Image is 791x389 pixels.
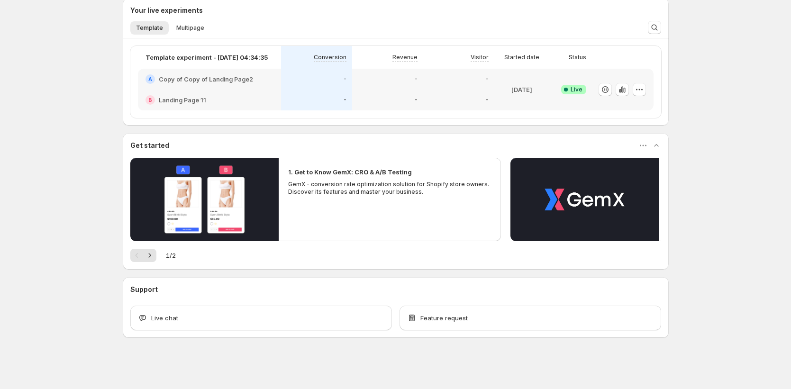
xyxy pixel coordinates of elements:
p: - [486,96,489,104]
p: Template experiment - [DATE] 04:34:35 [145,53,268,62]
span: Multipage [176,24,204,32]
button: Search and filter results [648,21,661,34]
p: Status [569,54,586,61]
p: - [415,96,418,104]
h3: Support [130,285,158,294]
span: Live [571,86,582,93]
h2: B [148,97,152,103]
p: [DATE] [511,85,532,94]
p: - [344,75,346,83]
span: 1 / 2 [166,251,176,260]
h2: A [148,76,152,82]
span: Live chat [151,313,178,323]
button: Play video [510,158,659,241]
h2: Copy of Copy of Landing Page2 [159,74,253,84]
p: Conversion [314,54,346,61]
h3: Get started [130,141,169,150]
p: - [486,75,489,83]
p: - [415,75,418,83]
span: Template [136,24,163,32]
nav: Pagination [130,249,156,262]
p: Visitor [471,54,489,61]
p: Revenue [392,54,418,61]
button: Next [143,249,156,262]
h3: Your live experiments [130,6,203,15]
h2: Landing Page 11 [159,95,206,105]
h2: 1. Get to Know GemX: CRO & A/B Testing [288,167,412,177]
span: Feature request [420,313,468,323]
button: Play video [130,158,279,241]
p: Started date [504,54,539,61]
p: - [344,96,346,104]
p: GemX - conversion rate optimization solution for Shopify store owners. Discover its features and ... [288,181,492,196]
